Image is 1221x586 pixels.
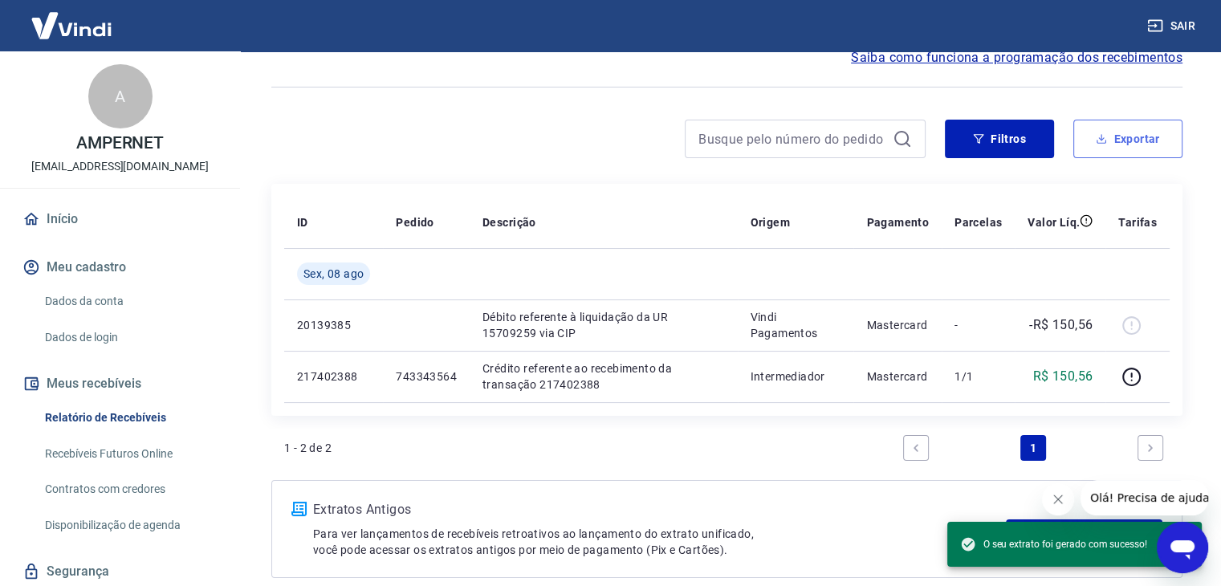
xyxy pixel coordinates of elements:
p: Para ver lançamentos de recebíveis retroativos ao lançamento do extrato unificado, você pode aces... [313,526,1006,558]
button: Sair [1144,11,1202,41]
span: O seu extrato foi gerado com sucesso! [960,536,1147,552]
a: Contratos com credores [39,473,221,506]
a: Next page [1138,435,1163,461]
iframe: Mensagem da empresa [1081,480,1208,515]
p: Parcelas [954,214,1002,230]
a: Dados da conta [39,285,221,318]
img: Vindi [19,1,124,50]
p: Crédito referente ao recebimento da transação 217402388 [482,360,724,393]
p: Mastercard [866,317,929,333]
a: Início [19,201,221,237]
p: Mastercard [866,368,929,385]
a: Dados de login [39,321,221,354]
p: Pedido [396,214,433,230]
ul: Pagination [897,429,1170,467]
input: Busque pelo número do pedido [698,127,886,151]
a: Acesse Extratos Antigos [1006,519,1162,558]
iframe: Fechar mensagem [1042,483,1074,515]
a: Saiba como funciona a programação dos recebimentos [851,48,1182,67]
a: Relatório de Recebíveis [39,401,221,434]
button: Meus recebíveis [19,366,221,401]
p: 1 - 2 de 2 [284,440,332,456]
button: Filtros [945,120,1054,158]
p: Pagamento [866,214,929,230]
p: Vindi Pagamentos [751,309,841,341]
a: Page 1 is your current page [1020,435,1046,461]
p: -R$ 150,56 [1029,315,1093,335]
p: ID [297,214,308,230]
p: - [954,317,1002,333]
p: Valor Líq. [1028,214,1080,230]
a: Disponibilização de agenda [39,509,221,542]
p: 217402388 [297,368,370,385]
p: R$ 150,56 [1033,367,1093,386]
p: Descrição [482,214,536,230]
p: 1/1 [954,368,1002,385]
p: Extratos Antigos [313,500,1006,519]
iframe: Botão para abrir a janela de mensagens [1157,522,1208,573]
a: Previous page [903,435,929,461]
p: Origem [751,214,790,230]
p: Débito referente à liquidação da UR 15709259 via CIP [482,309,724,341]
button: Meu cadastro [19,250,221,285]
button: Exportar [1073,120,1182,158]
p: [EMAIL_ADDRESS][DOMAIN_NAME] [31,158,209,175]
span: Olá! Precisa de ajuda? [10,11,135,24]
p: Intermediador [751,368,841,385]
div: A [88,64,153,128]
p: 20139385 [297,317,370,333]
img: ícone [291,502,307,516]
p: 743343564 [396,368,457,385]
span: Sex, 08 ago [303,266,364,282]
a: Recebíveis Futuros Online [39,437,221,470]
p: AMPERNET [76,135,165,152]
p: Tarifas [1118,214,1157,230]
